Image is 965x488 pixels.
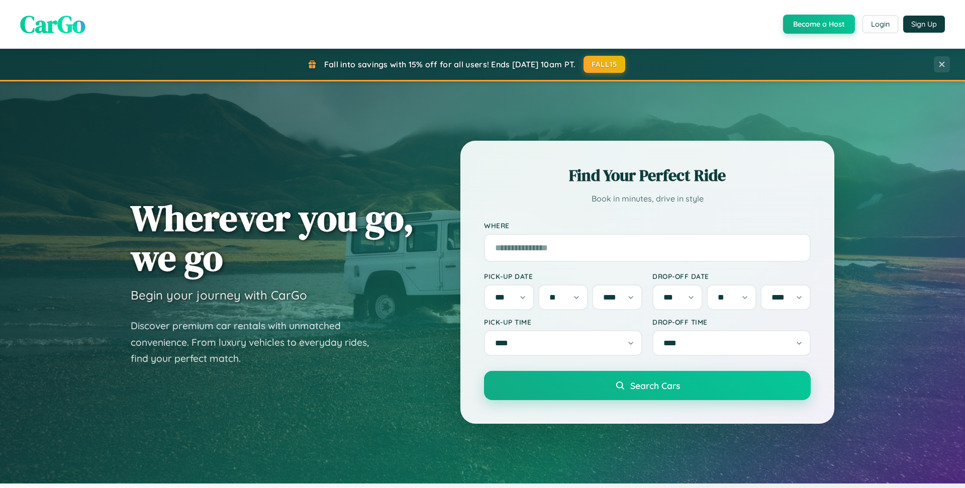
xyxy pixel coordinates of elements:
[484,371,811,400] button: Search Cars
[652,272,811,280] label: Drop-off Date
[630,380,680,391] span: Search Cars
[652,318,811,326] label: Drop-off Time
[131,287,307,303] h3: Begin your journey with CarGo
[584,56,626,73] button: FALL15
[20,8,85,41] span: CarGo
[484,164,811,186] h2: Find Your Perfect Ride
[484,221,811,230] label: Where
[862,15,898,33] button: Login
[783,15,855,34] button: Become a Host
[903,16,945,33] button: Sign Up
[324,59,576,69] span: Fall into savings with 15% off for all users! Ends [DATE] 10am PT.
[131,198,414,277] h1: Wherever you go, we go
[484,191,811,206] p: Book in minutes, drive in style
[131,318,382,367] p: Discover premium car rentals with unmatched convenience. From luxury vehicles to everyday rides, ...
[484,272,642,280] label: Pick-up Date
[484,318,642,326] label: Pick-up Time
